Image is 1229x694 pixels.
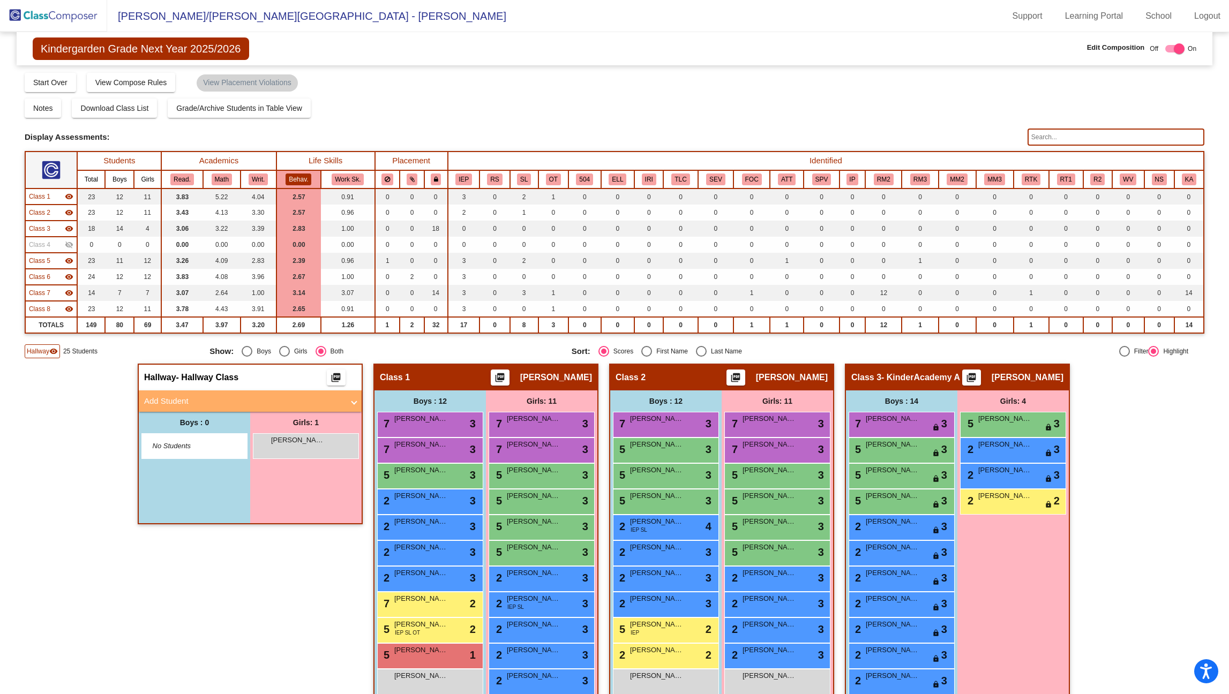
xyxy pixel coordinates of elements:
[865,221,902,237] td: 0
[939,253,976,269] td: 0
[902,188,938,205] td: 0
[448,237,480,253] td: 0
[161,237,203,253] td: 0.00
[939,237,976,253] td: 0
[538,205,568,221] td: 0
[241,269,276,285] td: 3.96
[25,99,62,118] button: Notes
[375,269,400,285] td: 0
[134,253,161,269] td: 12
[865,237,902,253] td: 0
[168,99,311,118] button: Grade/Archive Students in Table View
[276,253,321,269] td: 2.39
[134,221,161,237] td: 4
[1022,174,1040,185] button: RTK
[840,237,866,253] td: 0
[733,253,770,269] td: 0
[634,205,663,221] td: 0
[1112,221,1144,237] td: 0
[33,37,249,60] span: Kindergarden Grade Next Year 2025/2026
[29,208,50,217] span: Class 2
[1090,174,1105,185] button: R2
[733,221,770,237] td: 0
[1112,188,1144,205] td: 0
[1120,174,1136,185] button: WV
[29,192,50,201] span: Class 1
[448,170,480,188] th: Individualized Education Plan
[286,174,311,185] button: Behav.
[105,221,134,237] td: 14
[1083,237,1112,253] td: 0
[375,188,400,205] td: 0
[698,269,733,285] td: 0
[424,253,448,269] td: 0
[448,205,480,221] td: 2
[1150,44,1158,54] span: Off
[634,221,663,237] td: 0
[1174,253,1204,269] td: 0
[1174,188,1204,205] td: 0
[65,208,73,217] mat-icon: visibility
[1049,237,1083,253] td: 0
[276,205,321,221] td: 2.57
[1144,237,1174,253] td: 0
[479,253,509,269] td: 0
[161,205,203,221] td: 3.43
[865,170,902,188] th: Reading MTSS Tier 2
[72,99,157,118] button: Download Class List
[939,170,976,188] th: Math MTSS Tier 2
[568,170,601,188] th: 504 Plan
[939,188,976,205] td: 0
[276,237,321,253] td: 0.00
[276,152,375,170] th: Life Skills
[487,174,502,185] button: RS
[80,104,148,112] span: Download Class List
[25,73,76,92] button: Start Over
[976,253,1014,269] td: 0
[601,188,635,205] td: 0
[538,221,568,237] td: 0
[706,174,725,185] button: SEV
[424,205,448,221] td: 0
[321,269,374,285] td: 1.00
[455,174,472,185] button: IEP
[840,205,866,221] td: 0
[249,174,268,185] button: Writ.
[170,174,194,185] button: Read.
[538,269,568,285] td: 0
[840,253,866,269] td: 0
[25,237,77,253] td: No teacher - No Class Name
[203,253,241,269] td: 4.09
[568,188,601,205] td: 0
[601,237,635,253] td: 0
[538,253,568,269] td: 0
[976,221,1014,237] td: 0
[65,257,73,265] mat-icon: visibility
[976,237,1014,253] td: 0
[1049,221,1083,237] td: 0
[576,174,593,185] button: 504
[770,170,804,188] th: Attendance Concerns
[729,372,742,387] mat-icon: picture_as_pdf
[902,221,938,237] td: 0
[1152,174,1167,185] button: NS
[939,221,976,237] td: 0
[804,253,839,269] td: 0
[77,221,105,237] td: 18
[203,205,241,221] td: 4.13
[1174,170,1204,188] th: Kinder Academy-Parent Request
[902,237,938,253] td: 0
[276,188,321,205] td: 2.57
[1057,174,1075,185] button: RT1
[1174,205,1204,221] td: 0
[491,369,509,386] button: Print Students Details
[95,78,167,87] span: View Compose Rules
[161,188,203,205] td: 3.83
[197,74,297,92] mat-chip: View Placement Violations
[634,269,663,285] td: 0
[1112,253,1144,269] td: 0
[1174,221,1204,237] td: 0
[321,205,374,221] td: 0.96
[448,188,480,205] td: 3
[902,170,938,188] th: Reading MTSS Tier 3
